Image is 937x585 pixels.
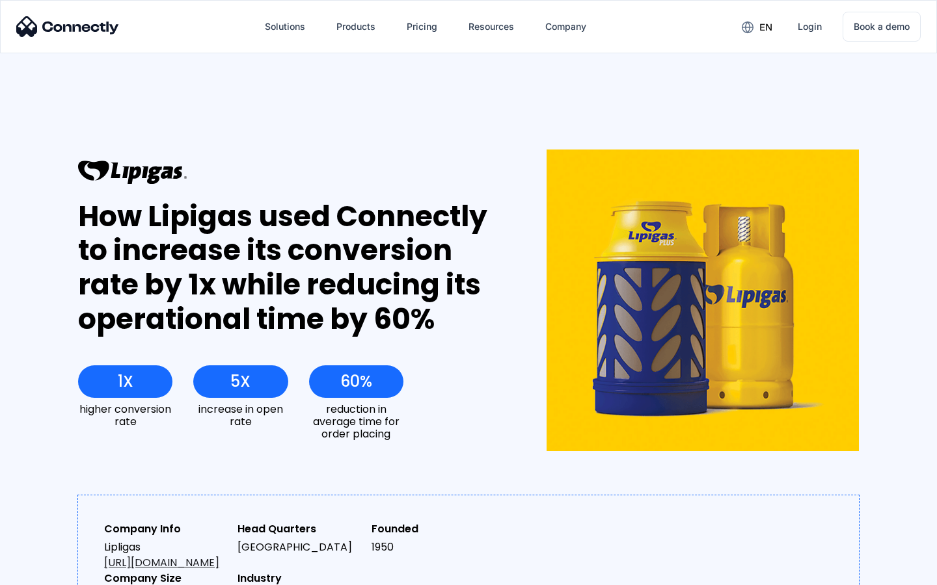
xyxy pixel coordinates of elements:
div: Founded [372,521,495,537]
a: [URL][DOMAIN_NAME] [104,555,219,570]
ul: Language list [26,562,78,580]
div: 1950 [372,539,495,555]
div: Lipligas [104,539,227,571]
div: en [759,18,772,36]
img: Connectly Logo [16,16,119,37]
a: Pricing [396,11,448,42]
aside: Language selected: English [13,562,78,580]
div: reduction in average time for order placing [309,403,403,441]
div: Products [336,18,375,36]
div: 60% [340,372,372,391]
div: Company Info [104,521,227,537]
div: 1X [118,372,133,391]
a: Book a demo [843,12,921,42]
div: Pricing [407,18,437,36]
div: Company [545,18,586,36]
div: Login [798,18,822,36]
div: How Lipigas used Connectly to increase its conversion rate by 1x while reducing its operational t... [78,200,499,337]
div: 5X [230,372,251,391]
div: Head Quarters [238,521,360,537]
a: Login [787,11,832,42]
div: higher conversion rate [78,403,172,428]
div: increase in open rate [193,403,288,428]
div: Resources [468,18,514,36]
div: Solutions [265,18,305,36]
div: [GEOGRAPHIC_DATA] [238,539,360,555]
